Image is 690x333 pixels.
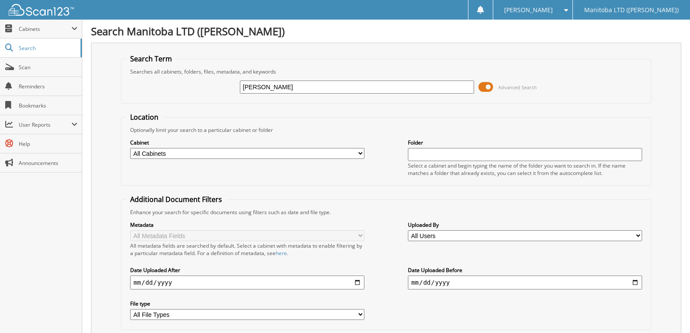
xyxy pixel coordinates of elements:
span: Help [19,140,77,148]
label: Metadata [130,221,364,229]
span: User Reports [19,121,71,128]
legend: Location [126,112,163,122]
div: All metadata fields are searched by default. Select a cabinet with metadata to enable filtering b... [130,242,364,257]
span: Manitoba LTD ([PERSON_NAME]) [584,7,679,13]
label: Date Uploaded After [130,266,364,274]
label: Cabinet [130,139,364,146]
label: File type [130,300,364,307]
span: Search [19,44,76,52]
label: Folder [408,139,642,146]
div: Searches all cabinets, folders, files, metadata, and keywords [126,68,646,75]
div: Optionally limit your search to a particular cabinet or folder [126,126,646,134]
span: Reminders [19,83,77,90]
label: Uploaded By [408,221,642,229]
input: end [408,276,642,289]
span: Cabinets [19,25,71,33]
input: start [130,276,364,289]
h1: Search Manitoba LTD ([PERSON_NAME]) [91,24,681,38]
span: Advanced Search [498,84,537,91]
span: Bookmarks [19,102,77,109]
iframe: Chat Widget [646,291,690,333]
div: Select a cabinet and begin typing the name of the folder you want to search in. If the name match... [408,162,642,177]
legend: Search Term [126,54,176,64]
a: here [276,249,287,257]
img: scan123-logo-white.svg [9,4,74,16]
span: [PERSON_NAME] [504,7,553,13]
label: Date Uploaded Before [408,266,642,274]
span: Scan [19,64,77,71]
legend: Additional Document Filters [126,195,226,204]
div: Enhance your search for specific documents using filters such as date and file type. [126,209,646,216]
span: Announcements [19,159,77,167]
